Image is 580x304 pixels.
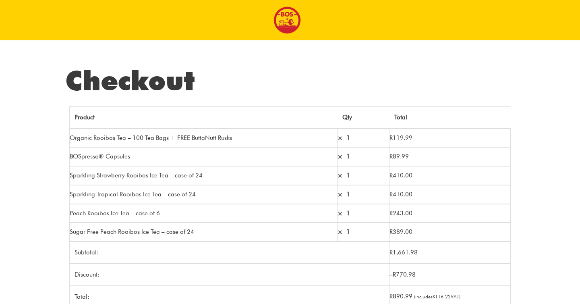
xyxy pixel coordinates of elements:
[70,204,338,223] td: Peach Rooibos Ice Tea – case of 6
[70,166,338,185] td: Sparkling Strawberry Rooibos Ice Tea – case of 24
[433,294,451,300] bdi: 116.22
[338,107,389,129] th: Qty
[389,172,412,179] bdi: 410.00
[389,210,412,217] bdi: 243.00
[70,129,338,148] td: Organic Rooibos Tea – 100 Tea Bags + FREE ButtaNutt Rusks
[70,107,338,129] th: Product
[389,153,409,160] bdi: 89.99
[433,294,435,300] span: R
[70,223,338,242] td: Sugar Free Peach Rooibos Ice Tea – case of 24
[389,134,393,142] span: R
[393,271,396,278] span: R
[338,134,350,142] strong: × 1
[70,242,389,264] th: Subtotal:
[389,249,418,256] bdi: 1,661.98
[389,249,393,256] span: R
[389,210,393,217] span: R
[389,228,393,235] span: R
[414,294,460,300] small: (includes VAT)
[338,191,350,198] strong: × 1
[338,210,350,217] strong: × 1
[389,293,412,300] bdi: 890.99
[389,134,412,142] bdi: 119.99
[338,153,350,160] strong: × 1
[389,228,412,235] bdi: 389.00
[70,147,338,166] td: BOSpresso® Capsules
[389,107,511,129] th: Total
[389,293,393,300] span: R
[338,172,350,179] strong: × 1
[389,264,511,286] td: –
[338,228,350,235] strong: × 1
[273,6,301,34] img: BOS logo finals-200px
[389,172,393,179] span: R
[70,264,389,286] th: Discount:
[393,271,416,278] bdi: 770.98
[65,65,515,97] h1: Checkout
[389,191,412,198] bdi: 410.00
[70,185,338,204] td: Sparkling Tropical Rooibos Ice Tea – case of 24
[389,191,393,198] span: R
[389,153,393,160] span: R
